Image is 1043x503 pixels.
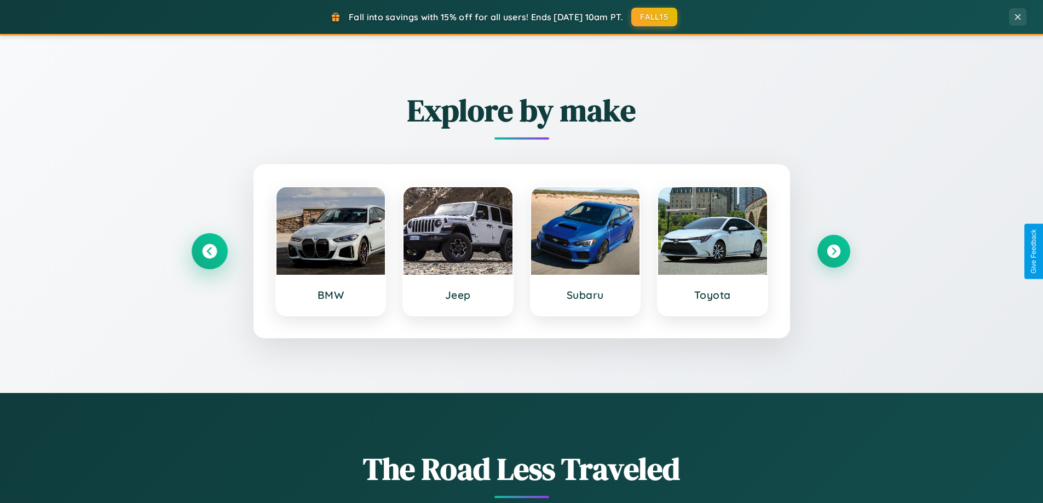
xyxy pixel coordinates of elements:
[349,11,623,22] span: Fall into savings with 15% off for all users! Ends [DATE] 10am PT.
[193,89,850,131] h2: Explore by make
[1030,229,1038,274] div: Give Feedback
[287,288,374,302] h3: BMW
[542,288,629,302] h3: Subaru
[669,288,756,302] h3: Toyota
[193,448,850,490] h1: The Road Less Traveled
[414,288,502,302] h3: Jeep
[631,8,677,26] button: FALL15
